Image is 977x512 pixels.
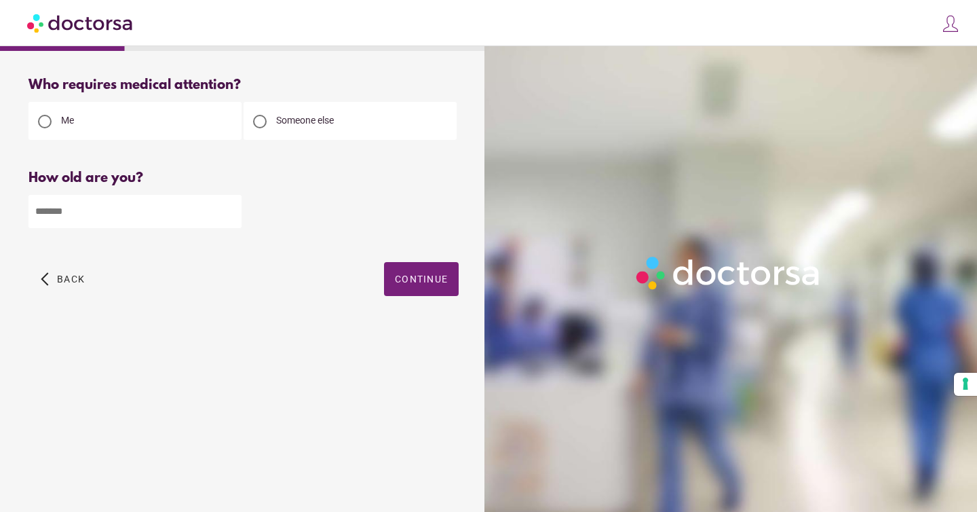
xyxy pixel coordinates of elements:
[57,274,85,285] span: Back
[384,262,459,296] button: Continue
[27,7,134,38] img: Doctorsa.com
[954,373,977,396] button: Your consent preferences for tracking technologies
[395,274,448,285] span: Continue
[631,251,826,295] img: Logo-Doctorsa-trans-White-partial-flat.png
[28,77,459,93] div: Who requires medical attention?
[28,170,459,186] div: How old are you?
[941,14,960,33] img: icons8-customer-100.png
[61,115,74,126] span: Me
[35,262,90,296] button: arrow_back_ios Back
[276,115,334,126] span: Someone else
